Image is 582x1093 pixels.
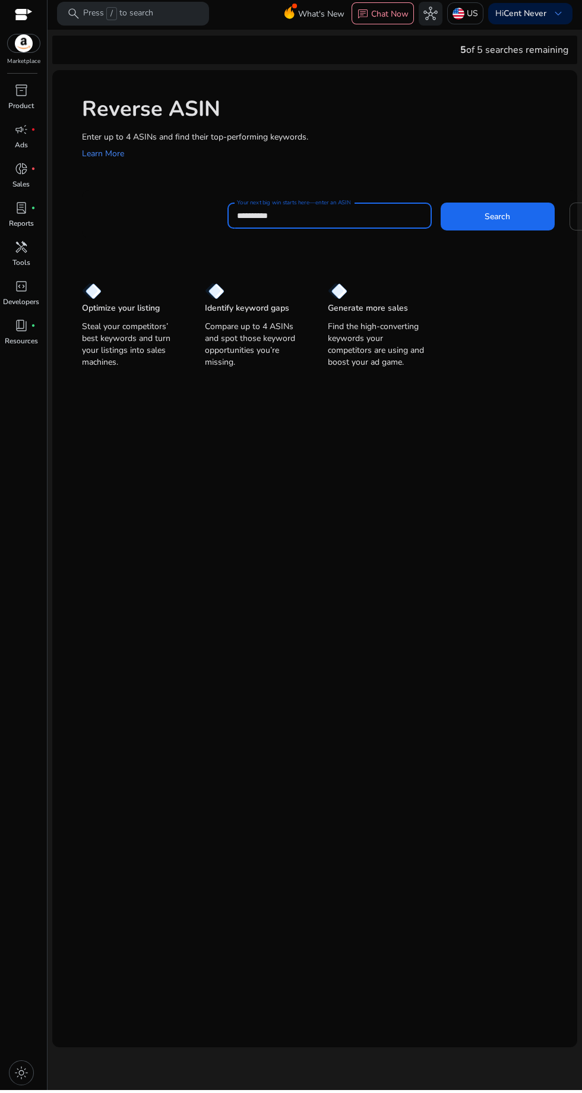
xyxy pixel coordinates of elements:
button: Search [441,206,555,233]
span: / [106,10,117,23]
span: 5 [460,46,466,59]
p: Steal your competitors’ best keywords and turn your listings into sales machines. [82,324,181,371]
span: Search [485,213,510,226]
p: Marketplace [7,60,40,69]
p: Press to search [83,10,153,23]
h1: Reverse ASIN [82,99,565,125]
p: Sales [12,182,30,192]
p: Tools [12,260,30,271]
span: handyman [14,243,29,257]
p: Product [8,103,34,114]
span: fiber_manual_record [31,169,36,174]
img: diamond.svg [205,286,224,302]
p: Generate more sales [328,305,408,317]
p: Ads [15,143,28,153]
p: Developers [3,299,39,310]
div: of 5 searches remaining [460,46,568,60]
p: Find the high-converting keywords your competitors are using and boost your ad game. [328,324,427,371]
span: book_4 [14,321,29,336]
span: chat [357,11,369,23]
span: lab_profile [14,204,29,218]
img: diamond.svg [328,286,347,302]
button: chatChat Now [352,5,414,28]
span: light_mode [14,1069,29,1083]
span: keyboard_arrow_down [551,10,565,24]
span: code_blocks [14,282,29,296]
span: fiber_manual_record [31,326,36,331]
b: Cent Never [504,11,546,22]
p: Chat Now [371,11,409,23]
span: fiber_manual_record [31,130,36,135]
span: What's New [298,7,344,27]
mat-label: Your next big win starts here—enter an ASIN [237,201,350,210]
img: us.svg [453,11,464,23]
span: donut_small [14,165,29,179]
img: amazon.svg [8,37,40,55]
img: diamond.svg [82,286,102,302]
p: Enter up to 4 ASINs and find their top-performing keywords. [82,134,565,146]
p: Hi [495,12,546,21]
span: inventory_2 [14,86,29,100]
p: Compare up to 4 ASINs and spot those keyword opportunities you’re missing. [205,324,304,371]
span: campaign [14,125,29,140]
p: Identify keyword gaps [205,305,289,317]
p: Optimize your listing [82,305,160,317]
p: US [467,6,478,27]
span: fiber_manual_record [31,209,36,213]
span: hub [423,10,438,24]
p: Reports [9,221,34,232]
a: Learn More [82,151,124,162]
span: search [67,10,81,24]
button: hub [419,5,442,29]
p: Resources [5,339,38,349]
